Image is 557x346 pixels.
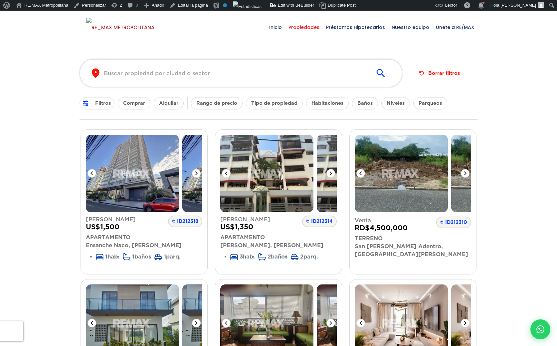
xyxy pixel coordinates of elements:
input: Buscar propiedad por ciudad o sector [104,70,367,77]
span: RD $ 4,500,000 [355,225,471,231]
span: [PERSON_NAME] [86,216,202,224]
span: Propiedades [285,17,323,37]
p: [PERSON_NAME], [PERSON_NAME] [220,242,337,250]
span: [PERSON_NAME] [500,3,536,8]
img: Apartamento [220,135,313,212]
li: 3 hab. [230,253,255,261]
p: Apartamento [220,234,337,242]
a: Préstamos Hipotecarios [323,11,388,44]
a: Nuestro equipo [388,11,433,44]
img: Visitas de 48 horas. Haz clic para ver más estadísticas del sitio. [233,1,262,12]
li: 2 baños [258,253,287,261]
span: ID212314 [302,216,337,227]
span: Nuestro equipo [388,17,433,37]
a: TerrenoTerrenoID212310VentaRD$4,500,000TerrenoSan [PERSON_NAME] Adentro, [GEOGRAPHIC_DATA][PERSON... [350,130,476,274]
button: Tipo de propiedad [246,97,303,109]
div: No indexar [223,3,227,7]
p: San [PERSON_NAME] Adentro, [GEOGRAPHIC_DATA][PERSON_NAME] [355,243,471,259]
p: Apartamento [86,234,202,242]
li: 1 hab. [96,253,119,261]
img: ic-tune.svg [82,99,89,107]
img: Icono de baños [258,253,266,260]
a: Únete a RE/MAX [433,11,477,44]
img: Terreno [451,135,544,212]
a: Propiedades [285,11,323,44]
p: Terreno [355,235,471,243]
li: 1 parq. [154,253,181,261]
a: ApartamentoApartamentoID212314[PERSON_NAME]US$1,350Apartamento[PERSON_NAME], [PERSON_NAME]Icono d... [215,130,342,274]
a: ApartamentoApartamentoID212318[PERSON_NAME]US$1,500ApartamentoEnsanche Naco, [PERSON_NAME]Icono d... [81,130,207,274]
span: Venta [355,217,471,225]
img: RE_MAX METROPOLITANA [86,18,154,38]
span: US $ 1,350 [220,224,337,230]
button: Filtros [80,97,114,109]
img: Icono de habitaciones [96,254,103,260]
li: 2 parq. [291,253,318,261]
button: Niveles [381,97,410,109]
span: US $ 1,500 [86,224,202,230]
img: Icono de baños [123,253,130,260]
img: Apartamento [86,135,179,212]
a: Inicio [266,11,285,44]
li: 1 baños [123,253,151,261]
img: Terreno [355,135,448,212]
img: Apartamento [182,135,276,212]
span: ID212318 [168,216,202,227]
a: RE/MAX Metropolitana [86,11,154,44]
span: Únete a RE/MAX [433,17,477,37]
img: Apartamento [317,135,410,212]
button: Borrar filtros [417,67,463,80]
button: Comprar [118,97,150,109]
img: Icono de parqueos [291,254,298,260]
button: Rango de precio [191,97,243,109]
button: Alquilar [154,97,184,109]
button: Baños [352,97,378,109]
p: Ensanche Naco, [PERSON_NAME] [86,242,202,250]
img: Icono de habitaciones [230,254,238,260]
span: Préstamos Hipotecarios [323,17,388,37]
img: Icono de parqueos [154,254,162,260]
button: Habitaciones [306,97,349,109]
span: Inicio [266,17,285,37]
button: Parqueos [413,97,447,109]
span: ID212310 [436,217,471,228]
span: [PERSON_NAME] [220,216,337,224]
